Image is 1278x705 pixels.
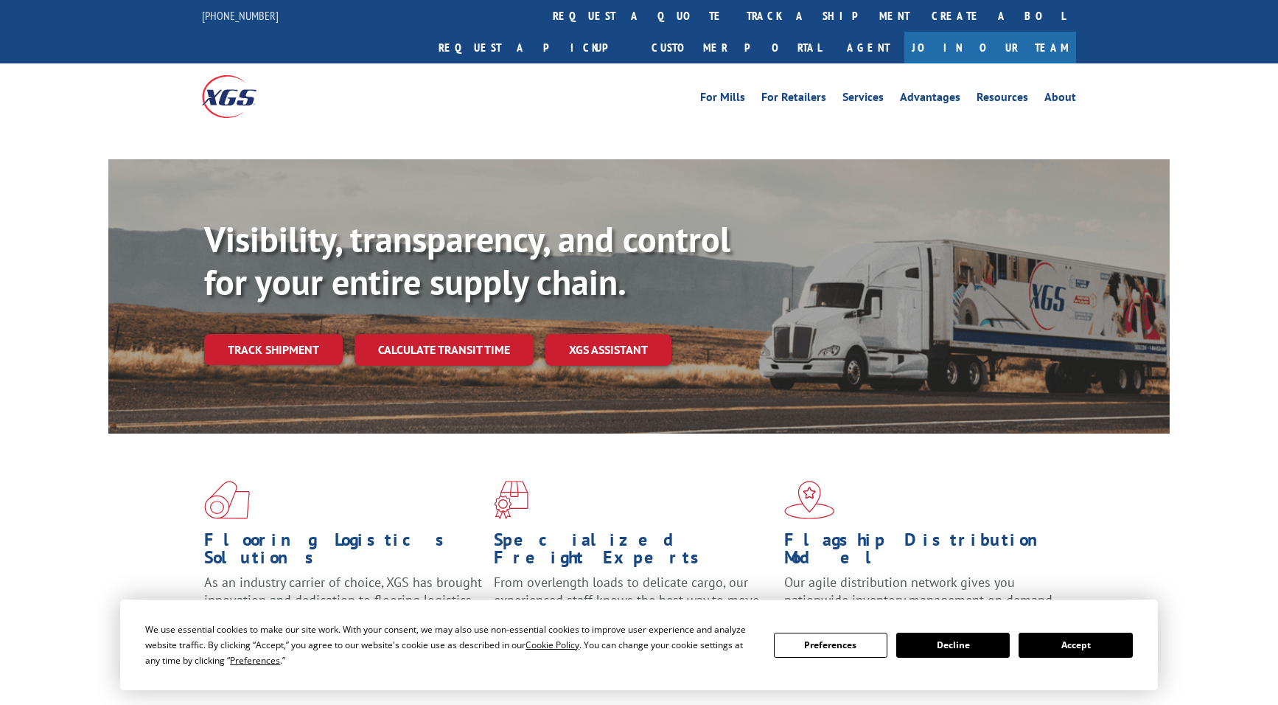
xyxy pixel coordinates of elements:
[145,622,755,668] div: We use essential cookies to make our site work. With your consent, we may also use non-essential ...
[1019,633,1132,658] button: Accept
[120,600,1158,690] div: Cookie Consent Prompt
[784,531,1063,574] h1: Flagship Distribution Model
[904,32,1076,63] a: Join Our Team
[896,633,1010,658] button: Decline
[832,32,904,63] a: Agent
[204,574,482,626] span: As an industry carrier of choice, XGS has brought innovation and dedication to flooring logistics...
[494,574,772,639] p: From overlength loads to delicate cargo, our experienced staff knows the best way to move your fr...
[1044,91,1076,108] a: About
[900,91,960,108] a: Advantages
[494,481,528,519] img: xgs-icon-focused-on-flooring-red
[525,639,579,651] span: Cookie Policy
[204,334,343,365] a: Track shipment
[230,654,280,667] span: Preferences
[784,574,1055,608] span: Our agile distribution network gives you nationwide inventory management on demand.
[774,633,887,658] button: Preferences
[784,481,835,519] img: xgs-icon-flagship-distribution-model-red
[355,334,534,366] a: Calculate transit time
[640,32,832,63] a: Customer Portal
[700,91,745,108] a: For Mills
[427,32,640,63] a: Request a pickup
[494,531,772,574] h1: Specialized Freight Experts
[202,8,279,23] a: [PHONE_NUMBER]
[204,481,250,519] img: xgs-icon-total-supply-chain-intelligence-red
[761,91,826,108] a: For Retailers
[842,91,884,108] a: Services
[204,216,730,305] b: Visibility, transparency, and control for your entire supply chain.
[545,334,671,366] a: XGS ASSISTANT
[977,91,1028,108] a: Resources
[204,531,483,574] h1: Flooring Logistics Solutions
